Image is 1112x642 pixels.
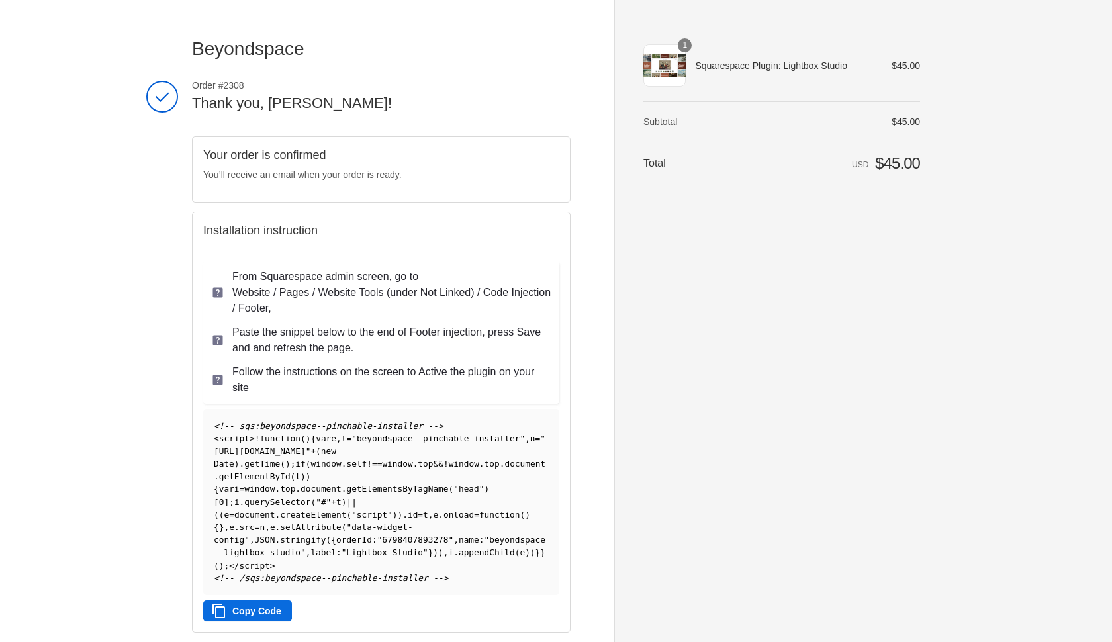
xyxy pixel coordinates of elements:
span: , [336,434,342,443]
span: getElementById [219,471,291,481]
span: = [535,434,541,443]
span: "beyondspace--pinchable-installer" [351,434,525,443]
span: < [214,434,219,443]
span: ( [306,459,311,469]
span: t [342,434,347,443]
span: , [453,535,459,545]
span: . [275,535,280,545]
span: getTime [244,459,280,469]
span: ) [285,459,291,469]
span: + [331,497,336,507]
span: } [428,547,434,557]
span: = [255,522,260,532]
span: ; [224,561,229,571]
span: var [316,434,331,443]
span: , [428,510,434,520]
span: : [372,535,377,545]
span: = [346,434,351,443]
span: if [295,459,305,469]
span: ! [255,434,260,443]
span: . [453,547,459,557]
span: t [336,497,342,507]
span: "[URL][DOMAIN_NAME]" [214,434,545,456]
span: ( [280,459,285,469]
span: . [500,459,505,469]
span: ( [214,561,219,571]
span: !== [367,459,382,469]
span: onload [443,510,474,520]
span: n [259,522,265,532]
span: ( [316,446,321,456]
span: } [219,522,224,532]
span: && [433,459,443,469]
span: i [234,484,240,494]
span: = [240,484,245,494]
span: document [504,459,545,469]
span: e [224,510,229,520]
span: e [331,434,336,443]
span: querySelector [244,497,310,507]
span: 0 [219,497,224,507]
span: . [234,522,240,532]
span: . [342,484,347,494]
span: <!-- sqs:beyondspace--pinchable-installer --> [214,421,443,431]
span: , [250,535,255,545]
span: $45.00 [875,154,920,172]
span: , [306,547,311,557]
span: Order #2308 [192,79,571,91]
span: window [244,484,275,494]
span: top [418,459,433,469]
span: new [321,446,336,456]
span: . [240,459,245,469]
span: . [402,510,408,520]
span: + [310,446,316,456]
span: . [275,484,281,494]
span: ( [346,510,351,520]
span: ! [443,459,449,469]
span: JSON [255,535,275,545]
span: . [413,459,418,469]
span: , [224,522,229,532]
span: ) [484,484,489,494]
span: . [438,510,443,520]
span: ( [219,510,224,520]
span: , [525,434,530,443]
span: ) [306,434,311,443]
span: e [520,547,525,557]
span: ( [520,510,526,520]
span: top [280,484,295,494]
span: ) [306,471,311,481]
p: Paste the snippet below to the end of Footer injection, press Save and and refresh the page. [232,324,551,356]
span: function [479,510,520,520]
span: = [418,510,423,520]
span: ) [433,547,438,557]
span: ; [229,497,234,507]
span: name [459,535,479,545]
span: ) [438,547,443,557]
span: ) [219,561,224,571]
span: . [275,522,281,532]
p: From Squarespace admin screen, go to Website / Pages / Website Tools (under Not Linked) / Code In... [232,269,551,316]
span: function [259,434,301,443]
span: "script" [351,510,393,520]
span: . [479,459,485,469]
span: . [342,459,347,469]
span: 1 [678,38,692,52]
span: { [310,434,316,443]
span: n [530,434,535,443]
span: ( [326,535,332,545]
span: t [423,510,428,520]
span: window [311,459,342,469]
span: ) [525,510,530,520]
span: script [219,434,250,443]
span: : [479,535,485,545]
span: id [408,510,418,520]
th: Subtotal [643,116,725,128]
span: top [485,459,500,469]
span: getElementsByTagName [346,484,448,494]
span: script [240,561,270,571]
span: ) [234,459,240,469]
span: . [214,471,219,481]
span: "#" [316,497,331,507]
span: window [449,459,479,469]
